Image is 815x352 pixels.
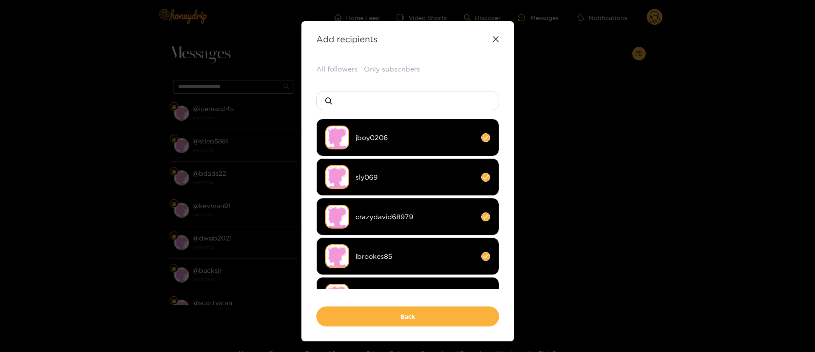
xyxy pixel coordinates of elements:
[325,284,349,308] img: no-avatar.png
[364,64,420,74] button: Only subscribers
[355,212,475,222] span: crazydavid68979
[325,244,349,268] img: no-avatar.png
[325,165,349,189] img: no-avatar.png
[325,205,349,229] img: no-avatar.png
[316,306,499,326] button: Back
[316,64,358,74] button: All followers
[355,252,475,261] span: lbrookes85
[355,172,475,182] span: sly069
[355,133,475,143] span: jboy0206
[316,34,378,44] strong: Add recipients
[325,126,349,149] img: no-avatar.png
